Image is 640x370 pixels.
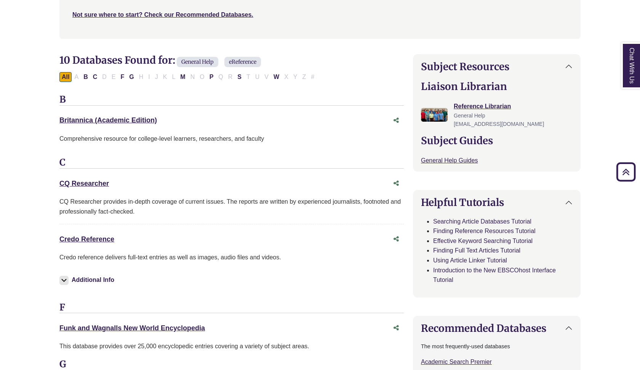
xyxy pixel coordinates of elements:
button: Filter Results S [235,72,244,82]
p: The most frequently-used databases [421,342,573,351]
button: Filter Results F [118,72,126,82]
button: Helpful Tutorials [413,190,580,214]
span: [EMAIL_ADDRESS][DOMAIN_NAME] [454,121,544,127]
span: 10 Databases Found for: [59,54,175,66]
a: Using Article Linker Tutorial [433,257,507,264]
p: Credo reference delivers full-text entries as well as images, audio files and videos. [59,253,404,262]
h2: Liaison Librarian [421,80,573,92]
a: CQ Researcher [59,180,109,187]
button: Filter Results G [127,72,136,82]
a: Academic Search Premier [421,359,492,365]
button: Filter Results P [207,72,216,82]
a: Searching Article Databases Tutorial [433,218,531,225]
button: All [59,72,72,82]
a: Funk and Wagnalls New World Encyclopedia [59,324,205,332]
a: Finding Reference Resources Tutorial [433,228,536,234]
span: General Help [454,113,485,119]
div: Alpha-list to filter by first letter of database name [59,73,317,80]
a: Reference Librarian [454,103,511,109]
img: Reference Librarian [421,108,448,122]
button: Subject Resources [413,55,580,79]
div: This database provides over 25,000 encyclopedic entries covering a variety of subject areas. [59,341,404,351]
span: General Help [177,57,218,67]
a: Effective Keyword Searching Tutorial [433,238,533,244]
button: Share this database [389,232,404,246]
a: Finding Full Text Articles Tutorial [433,247,520,254]
button: Filter Results W [271,72,282,82]
a: Back to Top [614,167,638,177]
button: Share this database [389,321,404,335]
a: Britannica (Academic Edition) [59,116,157,124]
h2: Subject Guides [421,135,573,146]
button: Filter Results C [91,72,100,82]
button: Recommended Databases [413,316,580,340]
h3: F [59,302,404,314]
button: Filter Results M [178,72,187,82]
a: Credo Reference [59,235,114,243]
h3: B [59,94,404,106]
p: Comprehensive resource for college-level learners, researchers, and faculty [59,134,404,144]
h3: C [59,157,404,169]
a: Introduction to the New EBSCOhost Interface Tutorial [433,267,556,283]
a: Not sure where to start? Check our Recommended Databases. [72,11,253,18]
button: Share this database [389,113,404,128]
a: General Help Guides [421,157,478,164]
button: Share this database [389,176,404,191]
button: Additional Info [59,275,117,285]
span: eReference [224,57,261,67]
button: Filter Results B [81,72,90,82]
div: CQ Researcher provides in-depth coverage of current issues. The reports are written by experience... [59,197,404,216]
